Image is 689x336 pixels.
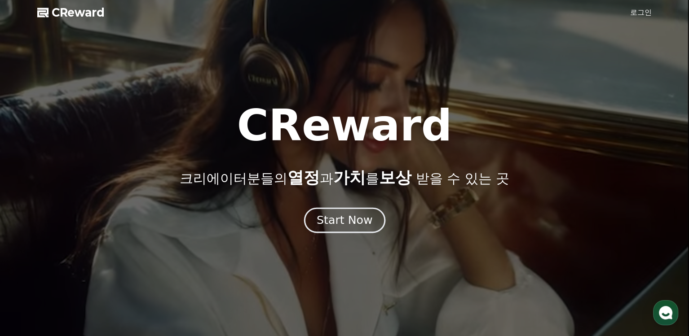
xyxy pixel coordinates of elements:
p: 크리에이터분들의 과 를 받을 수 있는 곳 [180,169,509,187]
a: Start Now [306,217,384,226]
span: 대화 [82,275,93,283]
div: Start Now [317,213,372,228]
a: 설정 [116,262,172,284]
span: CReward [52,5,105,20]
a: 로그인 [630,7,652,18]
span: 보상 [379,168,411,187]
a: 대화 [59,262,116,284]
a: CReward [37,5,105,20]
span: 홈 [28,275,34,282]
span: 열정 [287,168,320,187]
button: Start Now [304,207,385,233]
h1: CReward [237,104,452,147]
span: 가치 [333,168,366,187]
span: 설정 [139,275,150,282]
a: 홈 [3,262,59,284]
